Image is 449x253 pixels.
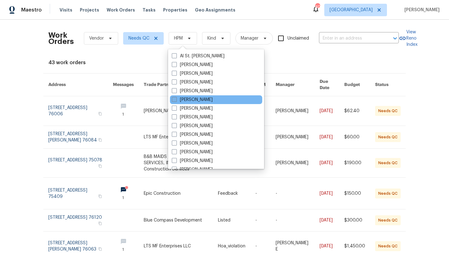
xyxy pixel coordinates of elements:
[402,7,440,13] span: [PERSON_NAME]
[48,32,74,45] h2: Work Orders
[315,74,339,96] th: Due Date
[271,149,314,178] td: [PERSON_NAME]
[172,158,213,164] label: [PERSON_NAME]
[48,60,401,66] div: 43 work orders
[172,140,213,146] label: [PERSON_NAME]
[172,62,213,68] label: [PERSON_NAME]
[139,96,213,126] td: [PERSON_NAME]
[142,8,156,12] span: Tasks
[207,35,216,41] span: Kind
[241,35,258,41] span: Manager
[107,7,135,13] span: Work Orders
[271,96,314,126] td: [PERSON_NAME]
[172,79,213,85] label: [PERSON_NAME]
[172,105,213,112] label: [PERSON_NAME]
[287,35,309,42] span: Unclaimed
[271,126,314,149] td: [PERSON_NAME]
[97,221,103,226] button: Copy Address
[213,209,250,232] td: Listed
[172,114,213,120] label: [PERSON_NAME]
[195,7,235,13] span: Geo Assignments
[271,74,314,96] th: Manager
[139,74,213,96] th: Trade Partner
[370,74,406,96] th: Status
[174,35,183,41] span: HPM
[89,35,104,41] span: Vendor
[139,149,213,178] td: B&B MAIDS CLEANING SERVICES, INC. dba BBM Construction Services
[108,74,139,96] th: Messages
[172,123,213,129] label: [PERSON_NAME]
[97,163,103,169] button: Copy Address
[97,193,103,199] button: Copy Address
[97,137,103,143] button: Copy Address
[172,70,213,77] label: [PERSON_NAME]
[128,35,149,41] span: Needs QC
[139,178,213,209] td: Epic Construction
[399,29,418,48] a: View Reno Index
[60,7,72,13] span: Visits
[163,7,187,13] span: Properties
[250,178,271,209] td: -
[213,178,250,209] td: Feedback
[80,7,99,13] span: Projects
[330,7,373,13] span: [GEOGRAPHIC_DATA]
[339,74,370,96] th: Budget
[172,166,213,173] label: [PERSON_NAME]
[315,4,320,10] div: 40
[271,178,314,209] td: -
[391,34,399,43] button: Open
[97,111,103,117] button: Copy Address
[172,53,224,59] label: Al St. [PERSON_NAME]
[250,209,271,232] td: -
[21,7,42,13] span: Maestro
[172,97,213,103] label: [PERSON_NAME]
[172,149,213,155] label: [PERSON_NAME]
[319,34,381,43] input: Enter in an address
[139,209,213,232] td: Blue Compass Development
[271,209,314,232] td: -
[43,74,108,96] th: Address
[172,88,213,94] label: [PERSON_NAME]
[172,131,213,138] label: [PERSON_NAME]
[139,126,213,149] td: LTS MF Enterprises LLC
[97,246,103,252] button: Copy Address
